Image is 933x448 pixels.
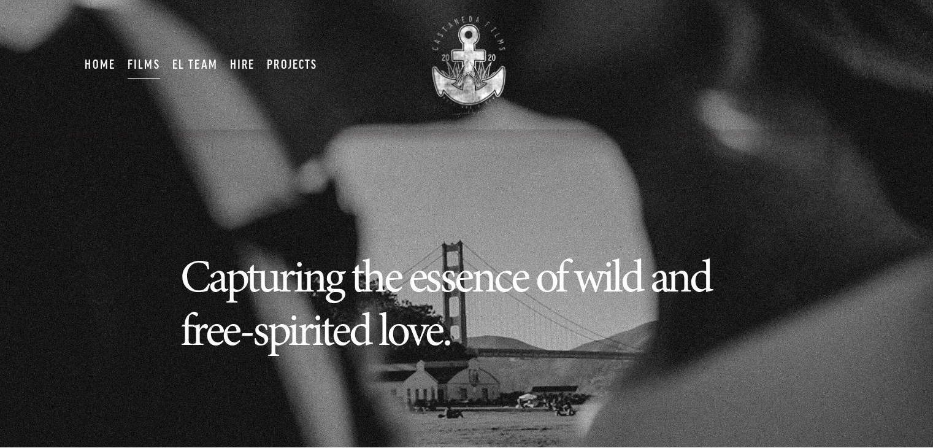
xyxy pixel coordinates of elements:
[230,50,255,80] a: Hire
[412,9,523,120] img: CASTANEDA FILMS
[267,50,317,80] a: Projects
[180,251,753,357] h2: Capturing the essence of wild and free-spirited love.
[128,50,160,80] a: Films
[85,50,115,80] a: Home
[172,50,218,80] a: EL TEAM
